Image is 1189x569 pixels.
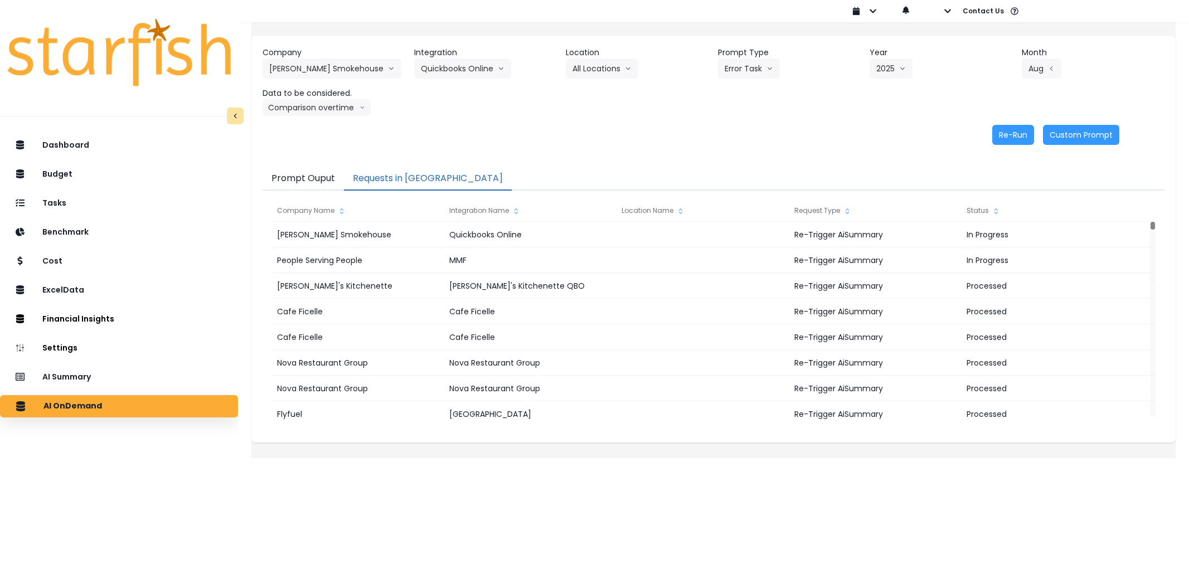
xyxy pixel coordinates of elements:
div: Re-Trigger AiSummary [789,222,960,247]
p: Cost [42,256,62,266]
div: Processed [961,273,1133,299]
svg: sort [843,207,852,216]
div: Cafe Ficelle [271,324,443,350]
div: Nova Restaurant Group [271,376,443,401]
div: Processed [961,324,1133,350]
header: Company [263,47,405,59]
div: Re-Trigger AiSummary [789,299,960,324]
button: Re-Run [992,125,1034,145]
div: Request Type [789,200,960,222]
div: Cafe Ficelle [271,299,443,324]
div: Re-Trigger AiSummary [789,376,960,401]
header: Location [566,47,708,59]
div: [PERSON_NAME] Smokehouse [271,222,443,247]
header: Year [870,47,1012,59]
div: Quickbooks Online [444,222,615,247]
div: Location Name [616,200,788,222]
p: Tasks [42,198,66,208]
div: Processed [961,350,1133,376]
div: People Serving People [271,247,443,273]
p: ExcelData [42,285,84,295]
div: In Progress [961,247,1133,273]
div: Status [961,200,1133,222]
svg: arrow down line [360,102,365,113]
p: AI Summary [42,372,91,382]
svg: arrow left line [1048,63,1055,74]
div: Re-Trigger AiSummary [789,247,960,273]
button: Custom Prompt [1043,125,1119,145]
svg: arrow down line [766,63,773,74]
div: Nova Restaurant Group [444,350,615,376]
button: 2025arrow down line [870,59,913,79]
button: [PERSON_NAME] Smokehousearrow down line [263,59,401,79]
button: Augarrow left line [1022,59,1061,79]
div: Integration Name [444,200,615,222]
button: Comparison overtimearrow down line [263,99,371,116]
div: [GEOGRAPHIC_DATA] [444,401,615,427]
button: Prompt Ouput [263,167,344,191]
div: Processed [961,299,1133,324]
svg: arrow down line [388,63,395,74]
header: Integration [414,47,557,59]
button: All Locationsarrow down line [566,59,638,79]
svg: sort [992,207,1001,216]
p: AI OnDemand [43,401,102,411]
div: MMF [444,247,615,273]
div: Processed [961,376,1133,401]
div: Company Name [271,200,443,222]
p: Benchmark [42,227,89,237]
div: Nova Restaurant Group [444,376,615,401]
div: [PERSON_NAME]'s Kitchenette QBO [444,273,615,299]
p: Dashboard [42,140,89,150]
header: Month [1022,47,1164,59]
div: Re-Trigger AiSummary [789,324,960,350]
button: Quickbooks Onlinearrow down line [414,59,511,79]
svg: arrow down line [498,63,504,74]
div: Cafe Ficelle [444,299,615,324]
div: [PERSON_NAME]'s Kitchenette [271,273,443,299]
svg: sort [512,207,521,216]
div: Re-Trigger AiSummary [789,350,960,376]
header: Data to be considered. [263,87,405,99]
div: Re-Trigger AiSummary [789,273,960,299]
p: Budget [42,169,72,179]
button: Error Taskarrow down line [718,59,780,79]
div: Re-Trigger AiSummary [789,401,960,427]
div: Flyfuel [271,401,443,427]
header: Prompt Type [718,47,861,59]
div: Processed [961,401,1133,427]
svg: sort [337,207,346,216]
svg: arrow down line [899,63,906,74]
div: Nova Restaurant Group [271,350,443,376]
svg: sort [676,207,685,216]
svg: arrow down line [625,63,632,74]
button: Requests in [GEOGRAPHIC_DATA] [344,167,512,191]
div: Cafe Ficelle [444,324,615,350]
div: In Progress [961,222,1133,247]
